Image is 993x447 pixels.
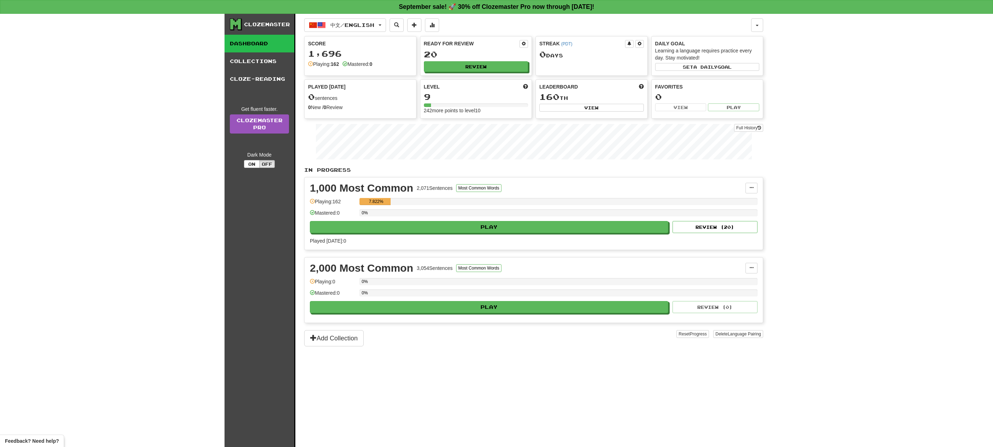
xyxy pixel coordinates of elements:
[539,83,578,90] span: Leaderboard
[225,70,294,88] a: Cloze-Reading
[304,166,763,174] p: In Progress
[308,49,413,58] div: 1,696
[539,92,560,102] span: 160
[424,107,528,114] div: 242 more points to level 10
[304,18,386,32] button: 中文/English
[259,160,275,168] button: Off
[713,330,763,338] button: DeleteLanguage Pairing
[690,332,707,336] span: Progress
[5,437,59,445] span: Open feedback widget
[310,301,668,313] button: Play
[308,61,339,68] div: Playing:
[399,3,594,10] strong: September sale! 🚀 30% off Clozemaster Pro now through [DATE]!
[539,49,546,59] span: 0
[310,263,413,273] div: 2,000 Most Common
[308,104,413,111] div: New / Review
[230,114,289,134] a: ClozemasterPro
[330,22,374,28] span: 中文 / English
[308,104,311,110] strong: 0
[655,103,707,111] button: View
[655,83,760,90] div: Favorites
[310,221,668,233] button: Play
[230,151,289,158] div: Dark Mode
[673,221,757,233] button: Review (20)
[304,330,364,346] button: Add Collection
[225,52,294,70] a: Collections
[655,92,760,101] div: 0
[310,289,356,301] div: Mastered: 0
[310,209,356,221] div: Mastered: 0
[655,47,760,61] div: Learning a language requires practice every day. Stay motivated!
[407,18,421,32] button: Add sentence to collection
[523,83,528,90] span: Score more points to level up
[362,198,391,205] div: 7.822%
[417,265,453,272] div: 3,054 Sentences
[310,278,356,290] div: Playing: 0
[539,104,644,112] button: View
[390,18,404,32] button: Search sentences
[655,40,760,47] div: Daily Goal
[369,61,372,67] strong: 0
[639,83,644,90] span: This week in points, UTC
[308,92,315,102] span: 0
[561,41,572,46] a: (PDT)
[417,185,453,192] div: 2,071 Sentences
[456,264,501,272] button: Most Common Words
[331,61,339,67] strong: 162
[734,124,763,132] button: Full History
[456,184,501,192] button: Most Common Words
[693,64,717,69] span: a daily
[225,35,294,52] a: Dashboard
[424,83,440,90] span: Level
[310,183,413,193] div: 1,000 Most Common
[324,104,327,110] strong: 0
[676,330,709,338] button: ResetProgress
[244,21,290,28] div: Clozemaster
[308,83,346,90] span: Played [DATE]
[310,198,356,210] div: Playing: 162
[539,50,644,59] div: Day s
[308,40,413,47] div: Score
[424,40,520,47] div: Ready for Review
[424,92,528,101] div: 9
[673,301,757,313] button: Review (0)
[342,61,372,68] div: Mastered:
[425,18,439,32] button: More stats
[539,40,625,47] div: Streak
[424,50,528,59] div: 20
[424,61,528,72] button: Review
[308,92,413,102] div: sentences
[708,103,759,111] button: Play
[244,160,260,168] button: On
[230,106,289,113] div: Get fluent faster.
[539,92,644,102] div: th
[728,332,761,336] span: Language Pairing
[310,238,346,244] span: Played [DATE]: 0
[655,63,760,71] button: Seta dailygoal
